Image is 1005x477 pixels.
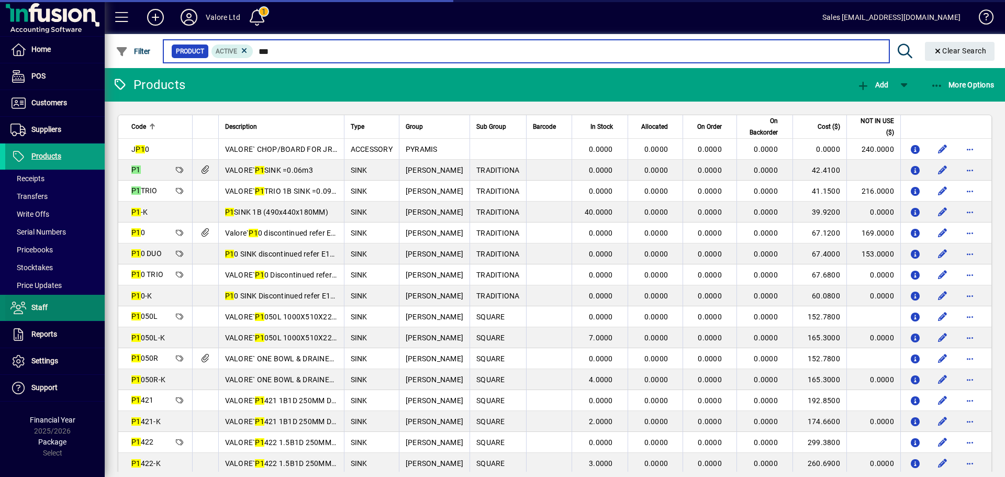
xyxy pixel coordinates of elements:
[131,354,141,362] em: P1
[934,141,951,158] button: Edit
[754,396,778,405] span: 0.0000
[5,205,105,223] a: Write Offs
[406,417,463,426] span: [PERSON_NAME]
[962,371,978,388] button: More options
[792,369,846,390] td: 165.3000
[644,313,668,321] span: 0.0000
[131,292,141,300] em: P1
[476,396,505,405] span: SQUARE
[351,354,367,363] span: SINK
[962,141,978,158] button: More options
[225,313,414,321] span: VALORE` 050L 1000X510X225 TOP 1B SINK =0.17M3
[406,375,463,384] span: [PERSON_NAME]
[136,145,145,153] em: P1
[934,434,951,451] button: Edit
[644,250,668,258] span: 0.0000
[533,121,556,132] span: Barcode
[5,276,105,294] a: Price Updates
[31,303,48,312] span: Staff
[846,327,900,348] td: 0.0000
[644,229,668,237] span: 0.0000
[131,312,158,320] span: 050L
[255,334,264,342] em: P1
[131,208,141,216] em: P1
[754,187,778,195] span: 0.0000
[476,250,520,258] span: TRADITIONA
[585,208,613,216] span: 40.0000
[225,438,402,447] span: VALORE` 422 1.5B1D 250MM DEEP BOWL 0.19M3
[10,263,53,272] span: Stocktakes
[131,270,141,279] em: P1
[406,121,463,132] div: Group
[255,187,264,195] em: P1
[846,223,900,243] td: 169.0000
[754,417,778,426] span: 0.0000
[216,48,237,55] span: Active
[754,334,778,342] span: 0.0000
[644,166,668,174] span: 0.0000
[255,166,264,174] em: P1
[698,145,722,153] span: 0.0000
[934,329,951,346] button: Edit
[5,117,105,143] a: Suppliers
[962,225,978,241] button: More options
[5,187,105,205] a: Transfers
[934,287,951,304] button: Edit
[351,459,367,468] span: SINK
[934,162,951,179] button: Edit
[698,396,722,405] span: 0.0000
[698,417,722,426] span: 0.0000
[406,121,423,132] span: Group
[225,396,395,405] span: VALORE` 421 1B1D 250MM DEEP BOWL 0.19M3
[131,459,141,468] em: P1
[131,334,141,342] em: P1
[792,411,846,432] td: 174.6600
[792,453,846,474] td: 260.6900
[113,76,185,93] div: Products
[589,145,613,153] span: 0.0000
[846,243,900,264] td: 153.0000
[10,210,49,218] span: Write Offs
[351,334,367,342] span: SINK
[698,166,722,174] span: 0.0000
[351,208,367,216] span: SINK
[792,264,846,285] td: 67.6800
[10,281,62,290] span: Price Updates
[225,271,408,279] span: VALORE` 0 Discontinued refer E10 due in Oct approx
[476,459,505,468] span: SQUARE
[406,292,463,300] span: [PERSON_NAME]
[131,228,145,237] span: 0
[225,417,395,426] span: VALORE` 421 1B1D 250MM DEEP BOWL 0.19M3
[476,292,520,300] span: TRADITIONA
[131,270,163,279] span: 0 TRIO
[406,166,463,174] span: [PERSON_NAME]
[846,264,900,285] td: 0.0000
[589,354,613,363] span: 0.0000
[689,121,731,132] div: On Order
[792,306,846,327] td: 152.7800
[351,292,367,300] span: SINK
[31,98,67,107] span: Customers
[476,121,520,132] div: Sub Group
[962,413,978,430] button: More options
[255,396,264,405] em: P1
[476,271,520,279] span: TRADITIONA
[476,208,520,216] span: TRADITIONA
[476,187,520,195] span: TRADITIONA
[172,8,206,27] button: Profile
[644,459,668,468] span: 0.0000
[962,267,978,283] button: More options
[139,8,172,27] button: Add
[754,229,778,237] span: 0.0000
[644,145,668,153] span: 0.0000
[351,438,367,447] span: SINK
[406,354,463,363] span: [PERSON_NAME]
[5,170,105,187] a: Receipts
[351,121,393,132] div: Type
[10,228,66,236] span: Serial Numbers
[5,375,105,401] a: Support
[476,354,505,363] span: SQUARE
[854,75,891,94] button: Add
[225,208,328,216] span: SINK 1B (490x440x180MM)
[818,121,840,132] span: Cost ($)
